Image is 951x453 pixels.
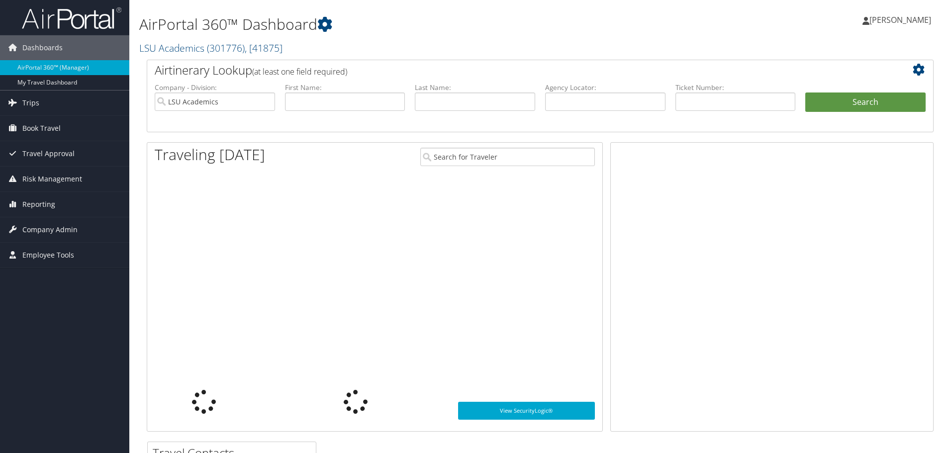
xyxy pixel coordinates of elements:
[805,92,926,112] button: Search
[420,148,595,166] input: Search for Traveler
[862,5,941,35] a: [PERSON_NAME]
[245,41,283,55] span: , [ 41875 ]
[675,83,796,92] label: Ticket Number:
[155,62,860,79] h2: Airtinerary Lookup
[22,243,74,268] span: Employee Tools
[22,116,61,141] span: Book Travel
[415,83,535,92] label: Last Name:
[22,6,121,30] img: airportal-logo.png
[22,35,63,60] span: Dashboards
[22,167,82,191] span: Risk Management
[458,402,595,420] a: View SecurityLogic®
[22,91,39,115] span: Trips
[869,14,931,25] span: [PERSON_NAME]
[22,192,55,217] span: Reporting
[155,83,275,92] label: Company - Division:
[139,14,674,35] h1: AirPortal 360™ Dashboard
[22,141,75,166] span: Travel Approval
[139,41,283,55] a: LSU Academics
[22,217,78,242] span: Company Admin
[155,144,265,165] h1: Traveling [DATE]
[252,66,347,77] span: (at least one field required)
[545,83,666,92] label: Agency Locator:
[207,41,245,55] span: ( 301776 )
[285,83,405,92] label: First Name:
